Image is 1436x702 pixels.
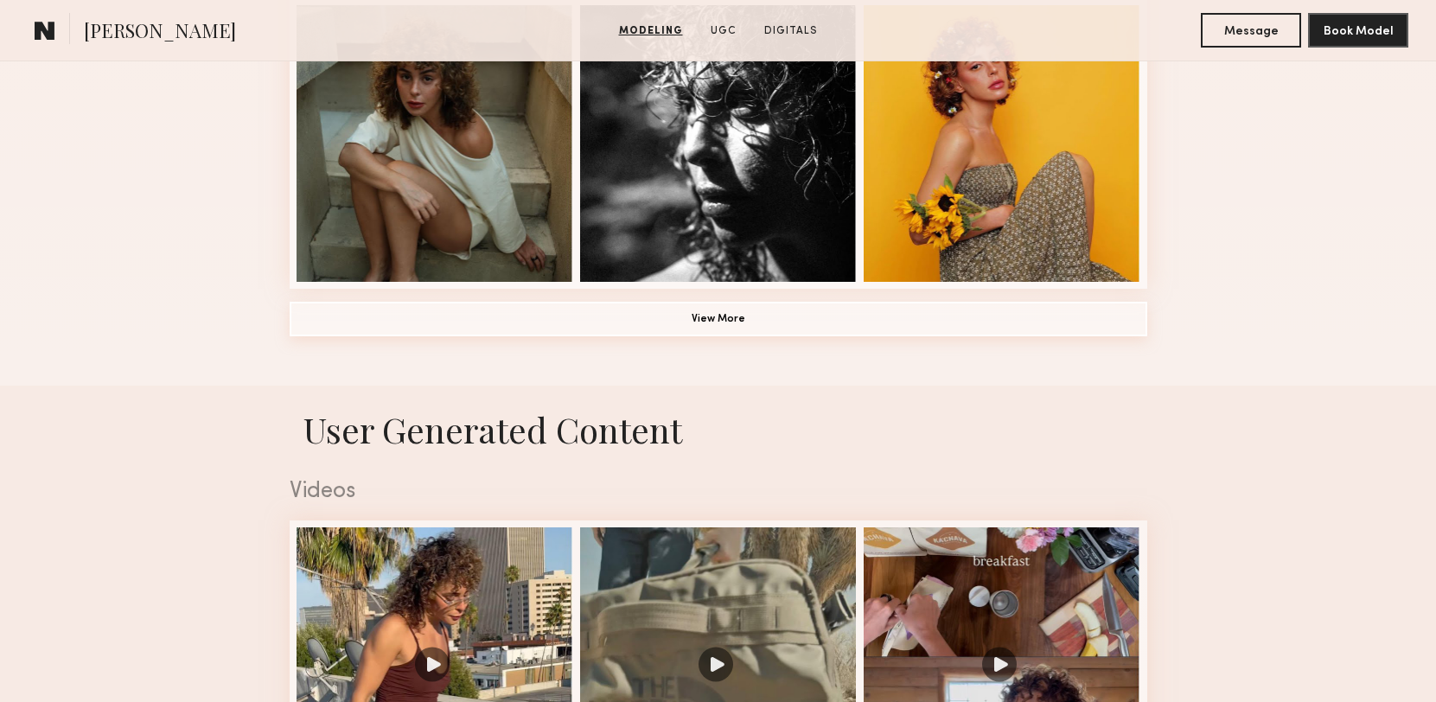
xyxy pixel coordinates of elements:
[290,481,1147,503] div: Videos
[290,302,1147,336] button: View More
[84,17,236,48] span: [PERSON_NAME]
[1308,22,1408,37] a: Book Model
[1308,13,1408,48] button: Book Model
[757,23,825,39] a: Digitals
[1201,13,1301,48] button: Message
[276,406,1161,452] h1: User Generated Content
[704,23,744,39] a: UGC
[612,23,690,39] a: Modeling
